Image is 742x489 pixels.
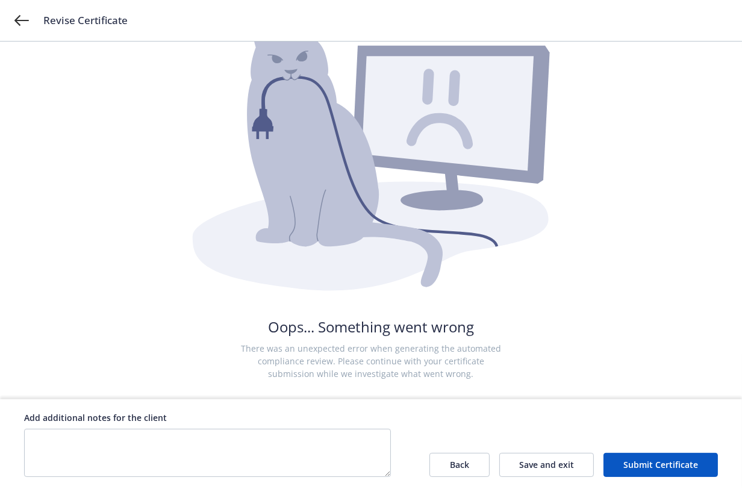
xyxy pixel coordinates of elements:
[429,453,490,477] button: Back
[236,342,506,380] p: There was an unexpected error when generating the automated compliance review. Please continue wi...
[268,317,474,337] h2: Oops... Something went wrong
[24,411,391,424] div: Add additional notes for the client
[43,13,128,28] span: Revise Certificate
[603,453,718,477] button: Submit Certificate
[499,453,594,477] button: Save and exit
